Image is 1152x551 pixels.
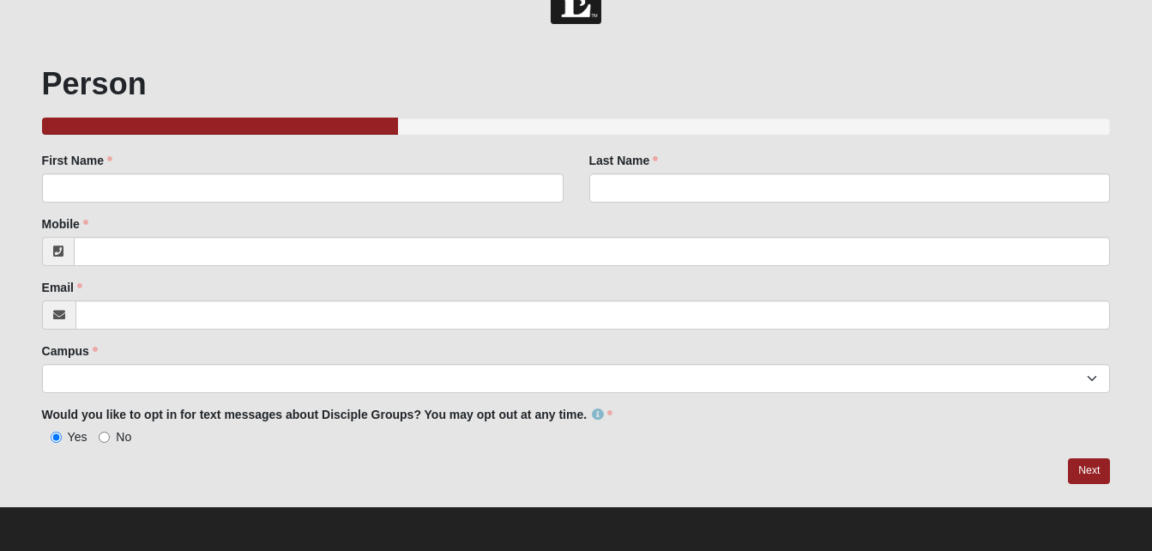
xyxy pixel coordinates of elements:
[589,152,659,169] label: Last Name
[116,430,131,444] span: No
[68,430,87,444] span: Yes
[42,406,613,423] label: Would you like to opt in for text messages about Disciple Groups? You may opt out at any time.
[42,342,98,360] label: Campus
[99,432,110,443] input: No
[1068,458,1110,483] a: Next
[42,215,88,233] label: Mobile
[42,279,82,296] label: Email
[42,152,112,169] label: First Name
[51,432,62,443] input: Yes
[42,65,1111,102] h1: Person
